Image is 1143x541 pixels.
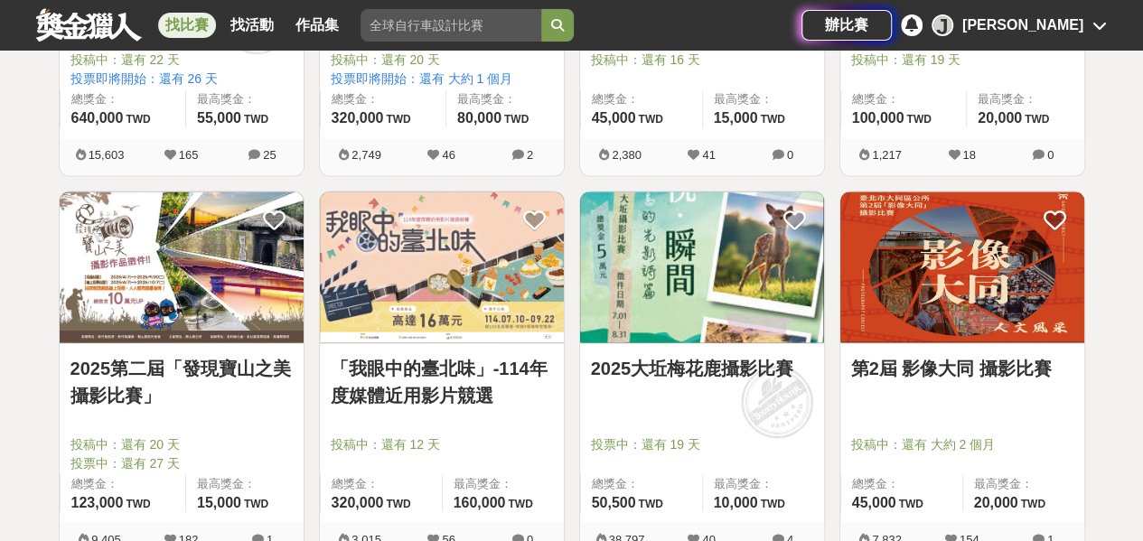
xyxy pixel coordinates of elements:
[932,14,953,36] div: J
[386,113,410,126] span: TWD
[714,474,813,492] span: 最高獎金：
[1020,497,1045,509] span: TWD
[223,13,281,38] a: 找活動
[126,497,150,509] span: TWD
[70,354,293,408] a: 2025第二屆「發現寶山之美攝影比賽」
[331,51,553,70] span: 投稿中：還有 20 天
[974,474,1073,492] span: 最高獎金：
[714,494,758,509] span: 10,000
[70,70,293,89] span: 投票即將開始：還有 26 天
[852,494,896,509] span: 45,000
[592,494,636,509] span: 50,500
[851,354,1073,381] a: 第2屆 影像大同 攝影比賽
[962,148,975,162] span: 18
[70,51,293,70] span: 投稿中：還有 22 天
[714,90,813,108] span: 最高獎金：
[638,113,662,126] span: TWD
[197,494,241,509] span: 15,000
[760,113,784,126] span: TWD
[457,90,553,108] span: 最高獎金：
[454,494,506,509] span: 160,000
[60,191,304,343] a: Cover Image
[872,148,902,162] span: 1,217
[592,474,691,492] span: 總獎金：
[591,434,813,453] span: 投票中：還有 19 天
[851,51,1073,70] span: 投稿中：還有 19 天
[197,110,241,126] span: 55,000
[852,90,955,108] span: 總獎金：
[852,110,904,126] span: 100,000
[714,110,758,126] span: 15,000
[244,497,268,509] span: TWD
[504,113,529,126] span: TWD
[760,497,784,509] span: TWD
[840,191,1084,343] a: Cover Image
[126,113,150,126] span: TWD
[70,453,293,472] span: 投票中：還有 27 天
[332,474,431,492] span: 總獎金：
[71,90,174,108] span: 總獎金：
[263,148,276,162] span: 25
[591,51,813,70] span: 投稿中：還有 16 天
[331,70,553,89] span: 投票即將開始：還有 大約 1 個月
[527,148,533,162] span: 2
[457,110,501,126] span: 80,000
[332,90,435,108] span: 總獎金：
[361,9,541,42] input: 全球自行車設計比賽
[592,110,636,126] span: 45,000
[906,113,931,126] span: TWD
[580,191,824,343] a: Cover Image
[179,148,199,162] span: 165
[70,434,293,453] span: 投稿中：還有 20 天
[612,148,642,162] span: 2,380
[197,90,293,108] span: 最高獎金：
[158,13,216,38] a: 找比賽
[320,191,564,342] img: Cover Image
[331,354,553,408] a: 「我眼中的臺北味」-114年度媒體近用影片競選
[508,497,532,509] span: TWD
[702,148,715,162] span: 41
[801,10,892,41] a: 辦比賽
[386,497,410,509] span: TWD
[851,434,1073,453] span: 投稿中：還有 大約 2 個月
[974,494,1018,509] span: 20,000
[71,110,124,126] span: 640,000
[592,90,691,108] span: 總獎金：
[288,13,346,38] a: 作品集
[60,191,304,342] img: Cover Image
[852,474,951,492] span: 總獎金：
[197,474,293,492] span: 最高獎金：
[244,113,268,126] span: TWD
[638,497,662,509] span: TWD
[580,191,824,342] img: Cover Image
[442,148,454,162] span: 46
[840,191,1084,342] img: Cover Image
[331,434,553,453] span: 投稿中：還有 12 天
[962,14,1083,36] div: [PERSON_NAME]
[898,497,923,509] span: TWD
[89,148,125,162] span: 15,603
[332,494,384,509] span: 320,000
[978,110,1022,126] span: 20,000
[320,191,564,343] a: Cover Image
[351,148,381,162] span: 2,749
[978,90,1073,108] span: 最高獎金：
[1025,113,1049,126] span: TWD
[332,110,384,126] span: 320,000
[71,494,124,509] span: 123,000
[591,354,813,381] a: 2025大坵梅花鹿攝影比賽
[454,474,553,492] span: 最高獎金：
[1047,148,1054,162] span: 0
[787,148,793,162] span: 0
[71,474,174,492] span: 總獎金：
